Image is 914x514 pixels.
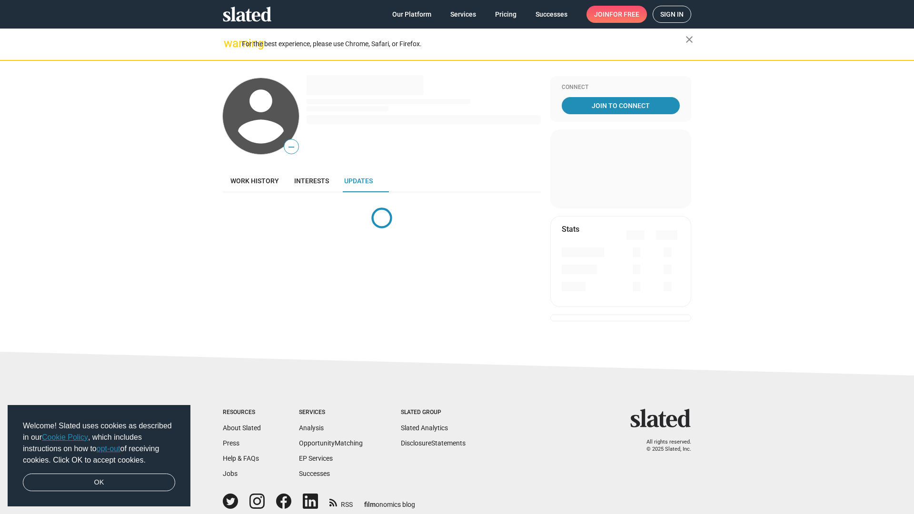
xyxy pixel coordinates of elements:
a: Help & FAQs [223,455,259,462]
mat-card-title: Stats [562,224,579,234]
a: OpportunityMatching [299,439,363,447]
a: RSS [329,494,353,509]
a: Sign in [653,6,691,23]
span: Join [594,6,639,23]
p: All rights reserved. © 2025 Slated, Inc. [636,439,691,453]
span: for free [609,6,639,23]
a: Successes [528,6,575,23]
div: cookieconsent [8,405,190,507]
a: Slated Analytics [401,424,448,432]
a: Interests [287,169,337,192]
mat-icon: warning [224,38,235,49]
span: — [284,141,298,153]
a: Joinfor free [586,6,647,23]
span: Services [450,6,476,23]
div: Services [299,409,363,416]
a: About Slated [223,424,261,432]
span: Welcome! Slated uses cookies as described in our , which includes instructions on how to of recei... [23,420,175,466]
a: Join To Connect [562,97,680,114]
span: Work history [230,177,279,185]
a: Our Platform [385,6,439,23]
a: EP Services [299,455,333,462]
span: Our Platform [392,6,431,23]
a: Services [443,6,484,23]
span: film [364,501,376,508]
a: dismiss cookie message [23,474,175,492]
span: Successes [536,6,567,23]
div: Resources [223,409,261,416]
div: Connect [562,84,680,91]
a: Press [223,439,239,447]
a: Jobs [223,470,238,477]
a: Cookie Policy [42,433,88,441]
span: Join To Connect [564,97,678,114]
div: For the best experience, please use Chrome, Safari, or Firefox. [242,38,685,50]
a: Analysis [299,424,324,432]
mat-icon: close [684,34,695,45]
a: Updates [337,169,380,192]
a: opt-out [97,445,120,453]
a: filmonomics blog [364,493,415,509]
div: Slated Group [401,409,466,416]
span: Interests [294,177,329,185]
span: Sign in [660,6,684,22]
a: DisclosureStatements [401,439,466,447]
a: Work history [223,169,287,192]
span: Updates [344,177,373,185]
span: Pricing [495,6,517,23]
a: Pricing [487,6,524,23]
a: Successes [299,470,330,477]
